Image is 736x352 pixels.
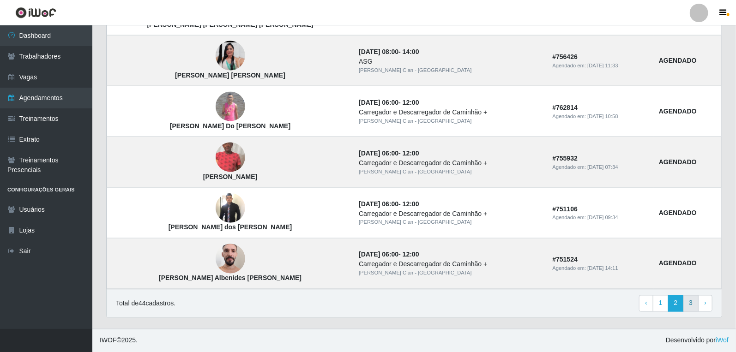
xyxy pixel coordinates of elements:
[359,149,398,157] time: [DATE] 06:00
[403,200,419,208] time: 12:00
[587,113,618,119] time: [DATE] 10:58
[359,158,541,168] div: Carregador e Descarregador de Caminhão +
[359,209,541,219] div: Carregador e Descarregador de Caminhão +
[15,7,56,18] img: CoreUI Logo
[653,295,669,312] a: 1
[553,265,648,273] div: Agendado em:
[403,99,419,106] time: 12:00
[587,63,618,68] time: [DATE] 11:33
[668,295,684,312] a: 2
[403,149,419,157] time: 12:00
[704,299,706,307] span: ›
[216,92,245,121] img: Jeferson Marinho Do Nascimento
[359,48,398,55] time: [DATE] 08:00
[403,251,419,258] time: 12:00
[645,299,647,307] span: ‹
[659,107,697,115] strong: AGENDADO
[553,53,578,60] strong: # 756426
[100,337,117,344] span: IWOF
[359,99,398,106] time: [DATE] 06:00
[639,295,653,312] a: Previous
[203,173,257,180] strong: [PERSON_NAME]
[698,295,712,312] a: Next
[170,122,290,130] strong: [PERSON_NAME] Do [PERSON_NAME]
[587,164,618,170] time: [DATE] 07:34
[553,155,578,162] strong: # 755932
[659,260,697,267] strong: AGENDADO
[553,104,578,111] strong: # 762814
[175,72,285,79] strong: [PERSON_NAME] [PERSON_NAME]
[159,274,302,282] strong: [PERSON_NAME] Albenides [PERSON_NAME]
[553,256,578,263] strong: # 751524
[100,336,138,346] span: © 2025 .
[359,219,541,227] div: [PERSON_NAME] Clan - [GEOGRAPHIC_DATA]
[359,48,419,55] strong: -
[359,260,541,269] div: Carregador e Descarregador de Caminhão +
[359,149,419,157] strong: -
[666,336,729,346] span: Desenvolvido por
[553,205,578,213] strong: # 751106
[659,209,697,216] strong: AGENDADO
[116,299,175,309] p: Total de 44 cadastros.
[639,295,712,312] nav: pagination
[587,215,618,221] time: [DATE] 09:34
[359,99,419,106] strong: -
[359,251,419,258] strong: -
[359,57,541,66] div: ASG
[216,125,245,191] img: Erivan Pereira da Cunha
[359,107,541,117] div: Carregador e Descarregador de Caminhão +
[216,192,245,224] img: Edvaldo Pereira dos Santos
[359,200,419,208] strong: -
[359,117,541,125] div: [PERSON_NAME] Clan - [GEOGRAPHIC_DATA]
[587,266,618,271] time: [DATE] 14:11
[359,66,541,74] div: [PERSON_NAME] Clan - [GEOGRAPHIC_DATA]
[716,337,729,344] a: iWof
[553,163,648,171] div: Agendado em:
[553,62,648,70] div: Agendado em:
[359,251,398,258] time: [DATE] 06:00
[359,269,541,277] div: [PERSON_NAME] Clan - [GEOGRAPHIC_DATA]
[659,57,697,64] strong: AGENDADO
[403,48,419,55] time: 14:00
[553,214,648,222] div: Agendado em:
[659,158,697,166] strong: AGENDADO
[359,168,541,176] div: [PERSON_NAME] Clan - [GEOGRAPHIC_DATA]
[553,113,648,120] div: Agendado em:
[169,224,292,231] strong: [PERSON_NAME] dos [PERSON_NAME]
[216,23,245,89] img: Suenia da Silva Santos
[359,200,398,208] time: [DATE] 06:00
[216,239,245,279] img: José Albenides Pereira
[683,295,699,312] a: 3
